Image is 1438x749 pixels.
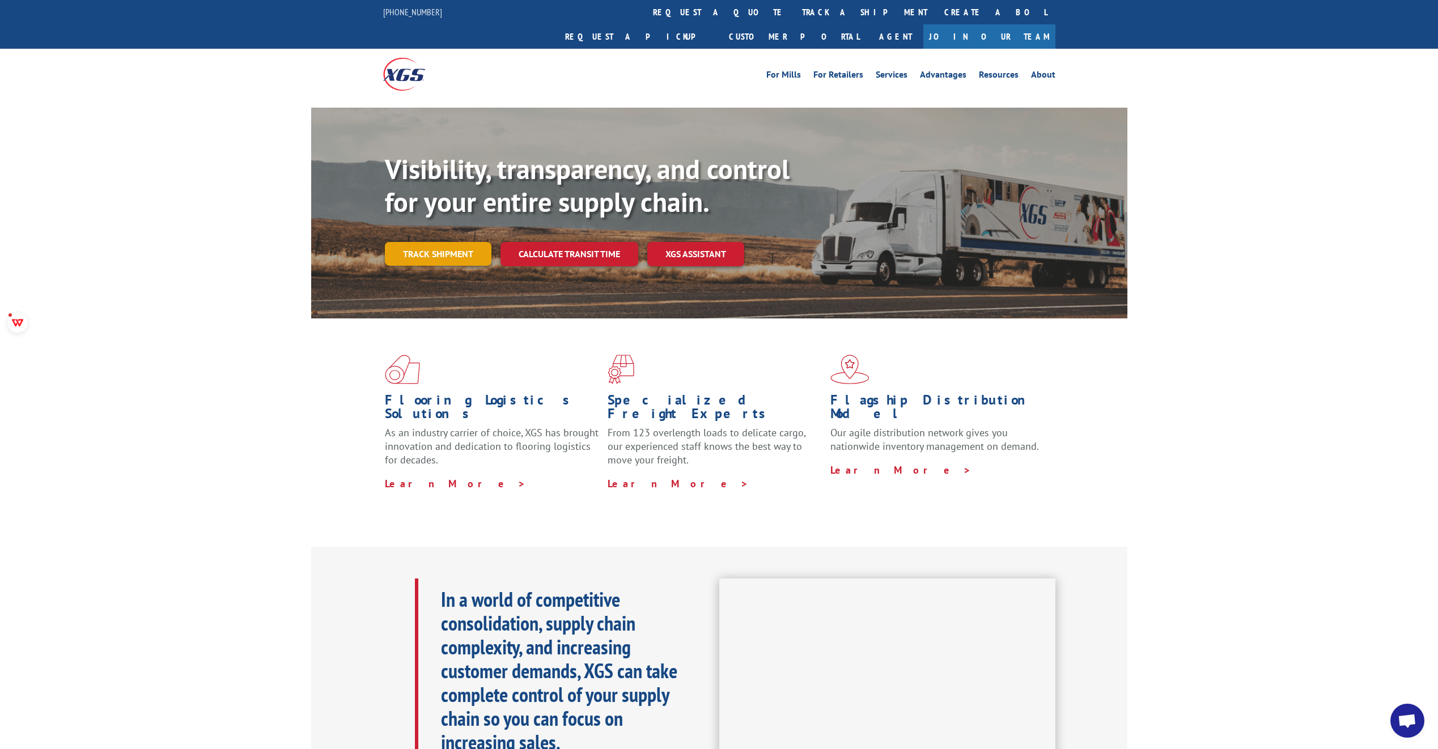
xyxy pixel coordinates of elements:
[1390,704,1424,738] a: Open chat
[385,242,491,266] a: Track shipment
[608,426,822,476] p: From 123 overlength loads to delicate cargo, our experienced staff knows the best way to move you...
[385,477,526,490] a: Learn More >
[830,426,1039,453] span: Our agile distribution network gives you nationwide inventory management on demand.
[830,355,869,384] img: xgs-icon-flagship-distribution-model-red
[647,242,744,266] a: XGS ASSISTANT
[608,393,822,426] h1: Specialized Freight Experts
[385,426,599,466] span: As an industry carrier of choice, XGS has brought innovation and dedication to flooring logistics...
[500,242,638,266] a: Calculate transit time
[383,6,442,18] a: [PHONE_NUMBER]
[608,477,749,490] a: Learn More >
[557,24,720,49] a: Request a pickup
[830,393,1045,426] h1: Flagship Distribution Model
[868,24,923,49] a: Agent
[608,355,634,384] img: xgs-icon-focused-on-flooring-red
[1031,70,1055,83] a: About
[813,70,863,83] a: For Retailers
[385,355,420,384] img: xgs-icon-total-supply-chain-intelligence-red
[720,24,868,49] a: Customer Portal
[385,151,790,219] b: Visibility, transparency, and control for your entire supply chain.
[830,463,972,476] a: Learn More >
[923,24,1055,49] a: Join Our Team
[920,70,966,83] a: Advantages
[979,70,1019,83] a: Resources
[876,70,907,83] a: Services
[385,393,599,426] h1: Flooring Logistics Solutions
[766,70,801,83] a: For Mills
